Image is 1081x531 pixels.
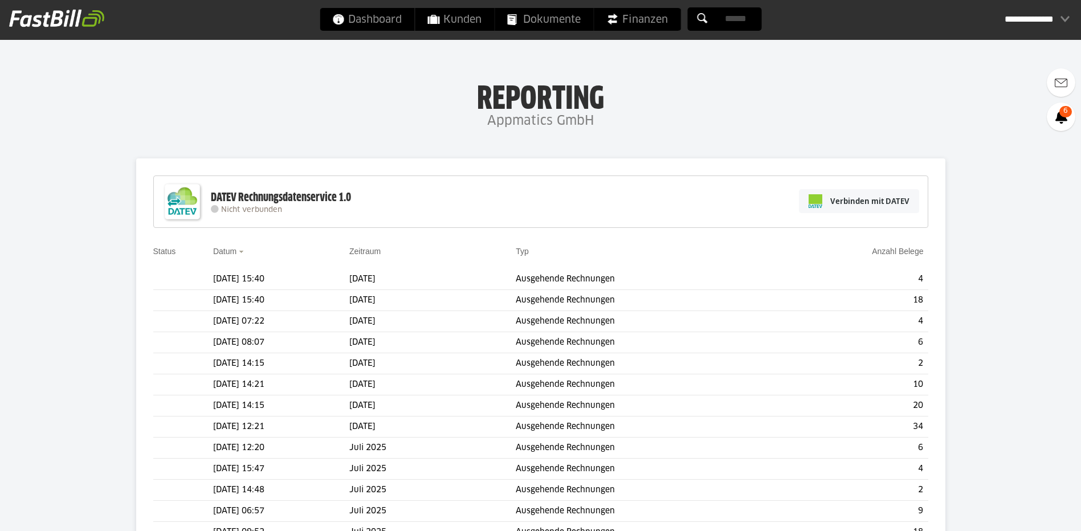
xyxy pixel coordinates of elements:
td: Juli 2025 [349,438,516,459]
span: Kunden [427,8,482,31]
td: Ausgehende Rechnungen [516,501,779,522]
span: Finanzen [606,8,668,31]
a: Anzahl Belege [872,247,923,256]
img: fastbill_logo_white.png [9,9,104,27]
td: [DATE] 14:48 [213,480,349,501]
td: Juli 2025 [349,459,516,480]
td: Ausgehende Rechnungen [516,374,779,395]
td: Ausgehende Rechnungen [516,311,779,332]
td: Ausgehende Rechnungen [516,290,779,311]
img: sort_desc.gif [239,251,246,253]
td: [DATE] [349,269,516,290]
td: Ausgehende Rechnungen [516,459,779,480]
td: [DATE] [349,290,516,311]
iframe: Öffnet ein Widget, in dem Sie weitere Informationen finden [993,497,1070,525]
td: 20 [779,395,928,416]
td: [DATE] [349,311,516,332]
td: 2 [779,480,928,501]
td: Ausgehende Rechnungen [516,332,779,353]
td: Juli 2025 [349,501,516,522]
span: Dashboard [332,8,402,31]
td: [DATE] 15:40 [213,290,349,311]
a: Status [153,247,176,256]
td: 6 [779,332,928,353]
td: [DATE] 15:47 [213,459,349,480]
span: Nicht verbunden [221,206,282,214]
td: [DATE] 15:40 [213,269,349,290]
a: Dashboard [320,8,414,31]
a: 6 [1047,103,1075,131]
td: [DATE] 14:15 [213,353,349,374]
td: 9 [779,501,928,522]
td: 4 [779,311,928,332]
a: Kunden [415,8,494,31]
td: [DATE] [349,374,516,395]
a: Dokumente [495,8,593,31]
td: [DATE] 14:15 [213,395,349,416]
td: 6 [779,438,928,459]
td: Ausgehende Rechnungen [516,416,779,438]
td: Ausgehende Rechnungen [516,480,779,501]
a: Finanzen [594,8,680,31]
a: Datum [213,247,236,256]
td: [DATE] [349,416,516,438]
img: pi-datev-logo-farbig-24.svg [809,194,822,208]
td: Ausgehende Rechnungen [516,438,779,459]
div: DATEV Rechnungsdatenservice 1.0 [211,190,351,205]
img: DATEV-Datenservice Logo [160,179,205,224]
td: 2 [779,353,928,374]
span: Verbinden mit DATEV [830,195,909,207]
td: [DATE] 07:22 [213,311,349,332]
td: Juli 2025 [349,480,516,501]
td: 10 [779,374,928,395]
td: Ausgehende Rechnungen [516,395,779,416]
td: [DATE] 12:21 [213,416,349,438]
a: Typ [516,247,529,256]
td: 4 [779,459,928,480]
td: [DATE] 06:57 [213,501,349,522]
a: Zeitraum [349,247,381,256]
td: Ausgehende Rechnungen [516,353,779,374]
td: [DATE] 08:07 [213,332,349,353]
td: [DATE] 14:21 [213,374,349,395]
td: Ausgehende Rechnungen [516,269,779,290]
td: 18 [779,290,928,311]
td: 4 [779,269,928,290]
span: Dokumente [507,8,581,31]
span: 6 [1059,106,1072,117]
td: [DATE] [349,395,516,416]
a: Verbinden mit DATEV [799,189,919,213]
td: [DATE] 12:20 [213,438,349,459]
h1: Reporting [114,80,967,110]
td: [DATE] [349,353,516,374]
td: [DATE] [349,332,516,353]
td: 34 [779,416,928,438]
